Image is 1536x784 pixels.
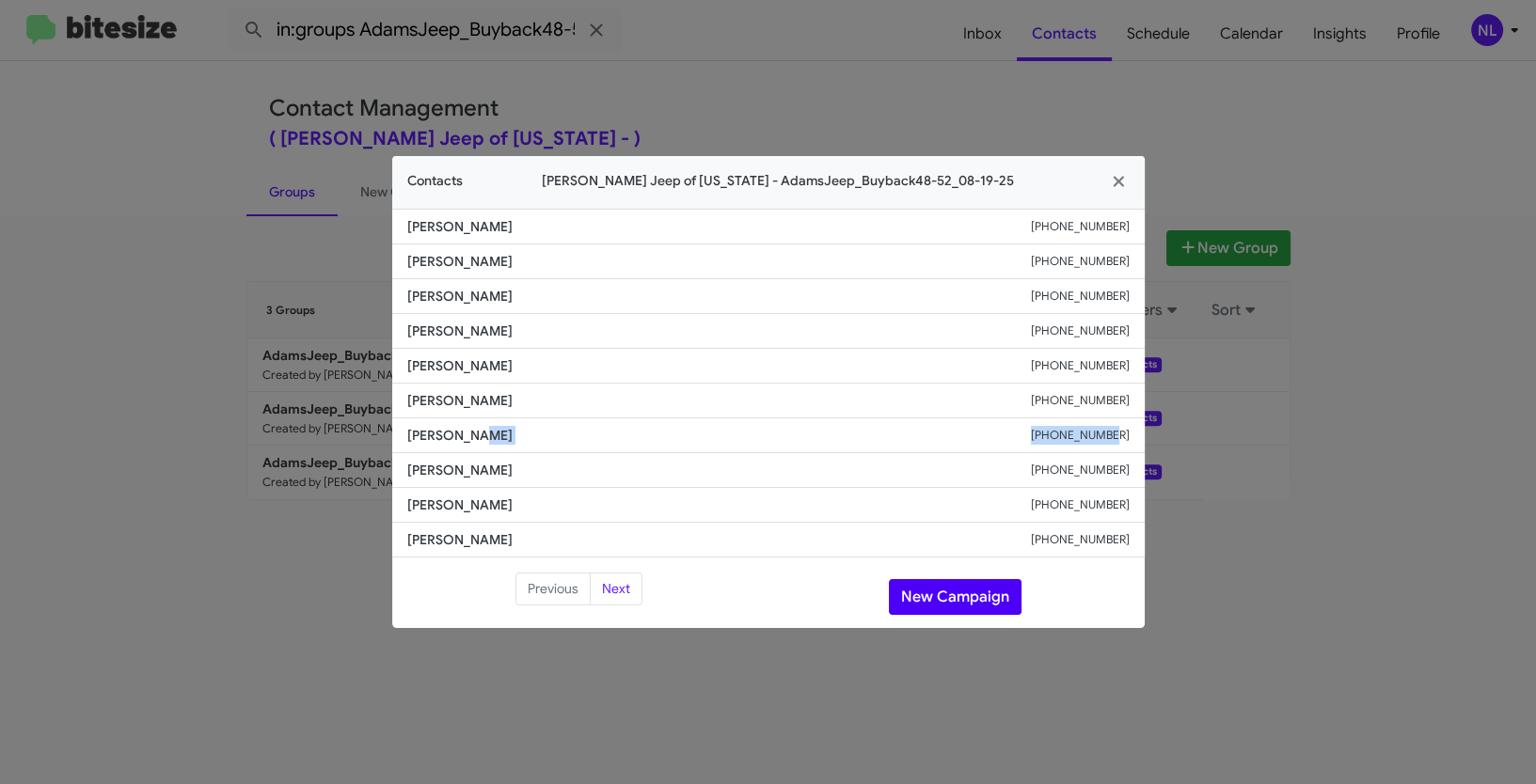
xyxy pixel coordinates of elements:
small: [PHONE_NUMBER] [1031,287,1130,306]
span: [PERSON_NAME] [407,426,1031,445]
span: [PERSON_NAME] [407,252,1031,271]
span: [PERSON_NAME] [407,287,1031,306]
span: [PERSON_NAME] [407,217,1031,236]
span: [PERSON_NAME] Jeep of [US_STATE] - AdamsJeep_Buyback48-52_08-19-25 [463,171,1094,191]
span: [PERSON_NAME] [407,530,1031,549]
span: Contacts [407,171,463,191]
span: [PERSON_NAME] [407,461,1031,479]
small: [PHONE_NUMBER] [1031,356,1130,375]
small: [PHONE_NUMBER] [1031,530,1130,549]
span: [PERSON_NAME] [407,391,1031,410]
small: [PHONE_NUMBER] [1031,391,1130,410]
small: [PHONE_NUMBER] [1031,495,1130,514]
small: [PHONE_NUMBER] [1031,321,1130,340]
span: [PERSON_NAME] [407,356,1031,375]
small: [PHONE_NUMBER] [1031,426,1130,445]
span: [PERSON_NAME] [407,321,1031,340]
small: [PHONE_NUMBER] [1031,252,1130,271]
small: [PHONE_NUMBER] [1031,217,1130,236]
small: [PHONE_NUMBER] [1031,461,1130,479]
button: Next [590,572,642,606]
button: New Campaign [889,579,1021,615]
span: [PERSON_NAME] [407,495,1031,514]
